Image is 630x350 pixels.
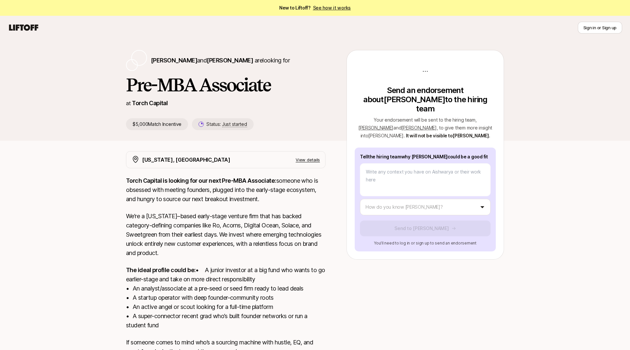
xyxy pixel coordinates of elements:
[360,240,491,246] p: You’ll need to log in or sign up to send an endorsement
[126,118,188,130] p: $5,000 Match Incentive
[126,177,276,184] strong: Torch Capital is looking for our next Pre-MBA Associate:
[355,86,496,113] p: Send an endorsement about [PERSON_NAME] to the hiring team
[222,121,247,127] span: Just started
[126,212,325,258] p: We’re a [US_STATE]–based early-stage venture firm that has backed category-defining companies lik...
[296,156,320,163] p: View details
[132,100,168,106] a: Torch Capital
[393,125,437,130] span: and
[151,57,197,64] span: [PERSON_NAME]
[142,155,230,164] p: [US_STATE], [GEOGRAPHIC_DATA]
[206,120,247,128] p: Status:
[207,57,253,64] span: [PERSON_NAME]
[358,117,492,138] span: Your endorsement will be sent to the hiring team , , to give them more insight into [PERSON_NAME] .
[126,266,325,330] p: • A junior investor at a big fund who wants to go earlier-stage and take on more direct responsib...
[406,133,490,138] span: It will not be visible to [PERSON_NAME] .
[126,176,325,204] p: someone who is obsessed with meeting founders, plugged into the early-stage ecosystem, and hungry...
[126,75,325,95] h1: Pre-MBA Associate
[151,56,290,65] p: are looking for
[578,22,622,34] button: Sign in or Sign up
[313,5,351,11] a: See how it works
[401,125,436,130] span: [PERSON_NAME]
[279,4,351,12] span: New to Liftoff?
[197,57,253,64] span: and
[126,267,196,273] strong: The ideal profile could be:
[358,125,393,130] span: [PERSON_NAME]
[360,153,491,161] p: Tell the hiring team why [PERSON_NAME] could be a good fit
[126,99,131,107] p: at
